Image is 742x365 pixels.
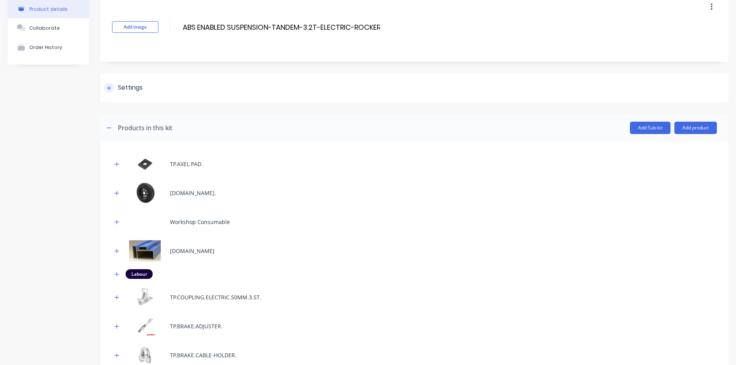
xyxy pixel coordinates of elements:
button: Collaborate [8,18,89,37]
div: Collaborate [29,25,60,31]
div: [DOMAIN_NAME]. [170,189,216,197]
input: Enter kit name [182,22,381,33]
div: Settings [118,83,143,93]
div: TP.BRAKE.CABLE-HOLDER. [170,351,237,359]
div: [DOMAIN_NAME] [170,247,214,255]
button: Order History [8,37,89,57]
div: Products in this kit [118,123,172,132]
div: Order History [29,44,62,50]
img: TP.COUPLING.ELECTRIC.50MM.3.5T. [126,287,164,308]
img: TP.WHEEL.185R14C.FORD. [126,182,164,204]
button: Add Sub-kit [630,122,671,134]
button: Add image [112,21,158,33]
img: M.RHS.100X50X4.BLUE [126,240,164,261]
div: TP.COUPLING.ELECTRIC.50MM.3.5T. [170,293,261,301]
img: TP.BRAKE.ADJUSTER. [126,316,164,337]
div: Product details [29,6,68,12]
img: TP.AXEL.PAD. [126,153,164,175]
div: Labour [126,269,153,278]
div: Workshop Consumable [170,218,230,226]
button: Add product [674,122,717,134]
div: TP.AXEL.PAD. [170,160,203,168]
div: TP.BRAKE.ADJUSTER. [170,322,223,330]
